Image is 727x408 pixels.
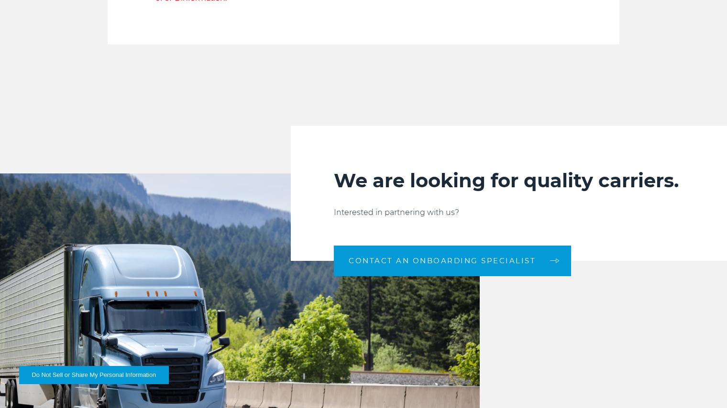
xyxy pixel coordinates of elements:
span: CONTACT AN ONBOARDING SPECIALIST [349,257,536,264]
a: CONTACT AN ONBOARDING SPECIALIST arrow arrow [334,246,571,276]
iframe: Chat Widget [679,362,727,408]
button: Do Not Sell or Share My Personal Information [19,366,169,384]
p: Interested in partnering with us? [334,207,684,218]
h2: We are looking for quality carriers. [334,169,684,193]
